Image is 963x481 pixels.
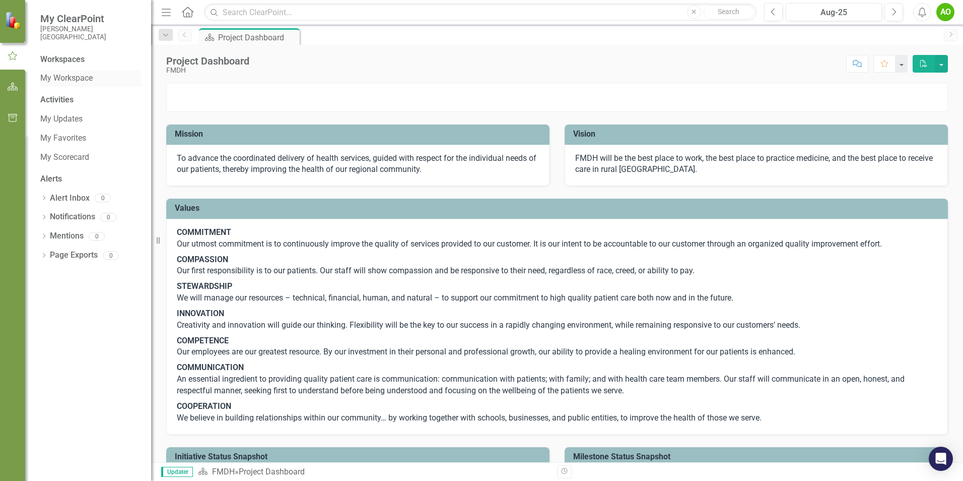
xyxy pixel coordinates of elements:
[103,251,119,260] div: 0
[175,452,544,461] h3: Initiative Status Snapshot
[166,67,249,74] div: FMDH
[50,250,98,261] a: Page Exports
[95,194,111,203] div: 0
[175,204,943,213] h3: Values
[161,467,193,477] span: Updater
[177,252,937,279] p: Our first responsibility is to our patients. Our staff will show compassion and be responsive to ...
[177,309,224,318] strong: INNOVATION
[40,173,141,185] div: Alerts
[718,8,739,16] span: Search
[177,401,231,411] strong: COOPERATION
[573,130,943,139] h3: Vision
[177,399,937,424] p: We believe in building relationships within our community… by working together with schools, busi...
[40,54,85,66] div: Workspaces
[704,5,754,19] button: Search
[239,467,305,476] div: Project Dashboard
[89,232,105,240] div: 0
[177,363,244,372] strong: COMMUNICATION
[50,193,90,204] a: Alert Inbox
[177,227,231,237] strong: COMMITMENT
[177,360,937,399] p: An essential ingredient to providing quality patient care is communication: communication with pa...
[177,306,937,333] p: Creativity and innovation will guide our thinking. Flexibility will be the key to our success in ...
[177,255,228,264] strong: COMPASSION
[204,4,756,21] input: Search ClearPoint...
[40,73,141,84] a: My Workspace
[177,227,937,252] p: Our utmost commitment is to continuously improve the quality of services provided to our customer...
[575,153,937,176] p: FMDH will be the best place to work, the best place to practice medicine, and the best place to r...
[5,11,23,29] img: ClearPoint Strategy
[40,25,141,41] small: [PERSON_NAME][GEOGRAPHIC_DATA]
[573,452,943,461] h3: Milestone Status Snapshot
[218,31,297,44] div: Project Dashboard
[40,13,141,25] span: My ClearPoint
[177,153,539,176] p: To advance the coordinated delivery of health services, guided with respect for the individual ne...
[166,55,249,67] div: Project Dashboard
[177,281,232,291] strong: STEWARDSHIP
[175,130,544,139] h3: Mission
[40,113,141,125] a: My Updates
[50,230,84,242] a: Mentions
[936,3,954,21] button: AO
[786,3,882,21] button: Aug-25
[100,213,116,221] div: 0
[789,7,878,19] div: Aug-25
[40,133,141,144] a: My Favorites
[177,333,937,360] p: Our employees are our greatest resource. By our investment in their personal and professional gro...
[177,279,937,306] p: We will manage our resources – technical, financial, human, and natural – to support our commitme...
[929,447,953,471] div: Open Intercom Messenger
[212,467,235,476] a: FMDH
[50,211,95,223] a: Notifications
[40,152,141,163] a: My Scorecard
[198,466,549,478] div: »
[177,336,229,345] strong: COMPETENCE
[40,94,141,106] div: Activities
